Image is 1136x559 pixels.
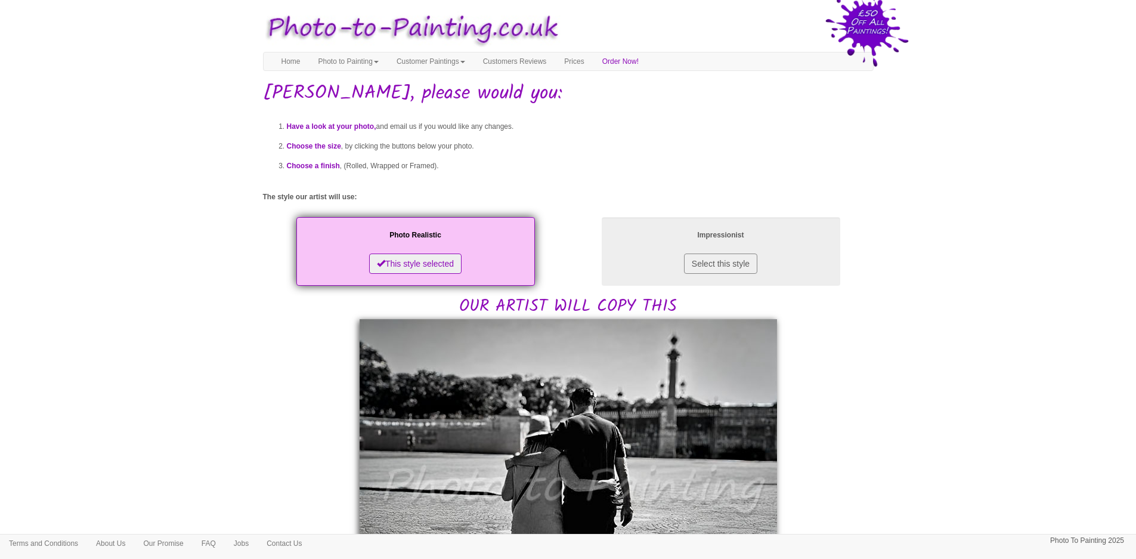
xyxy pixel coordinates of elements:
[684,254,757,274] button: Select this style
[273,52,309,70] a: Home
[388,52,474,70] a: Customer Paintings
[87,535,134,552] a: About Us
[263,214,874,316] h2: OUR ARTIST WILL COPY THIS
[263,83,874,104] h1: [PERSON_NAME], please would you:
[287,122,376,131] span: Have a look at your photo,
[287,156,874,176] li: , (Rolled, Wrapped or Framed).
[555,52,593,70] a: Prices
[257,6,562,52] img: Photo to Painting
[225,535,258,552] a: Jobs
[193,535,225,552] a: FAQ
[308,229,523,242] p: Photo Realistic
[614,229,828,242] p: Impressionist
[287,117,874,137] li: and email us if you would like any changes.
[258,535,311,552] a: Contact Us
[369,254,462,274] button: This style selected
[287,137,874,156] li: , by clicking the buttons below your photo.
[474,52,556,70] a: Customers Reviews
[287,162,340,170] span: Choose a finish
[1050,535,1124,547] p: Photo To Painting 2025
[134,535,192,552] a: Our Promise
[593,52,648,70] a: Order Now!
[309,52,388,70] a: Photo to Painting
[263,192,357,202] label: The style our artist will use:
[287,142,341,150] span: Choose the size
